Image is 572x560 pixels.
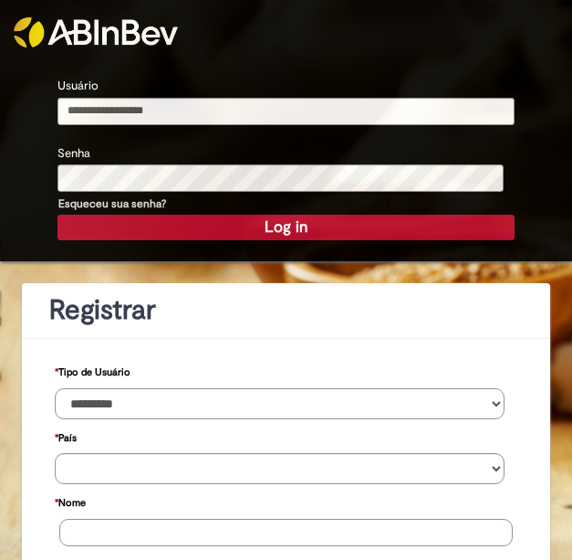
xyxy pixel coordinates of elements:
label: Usuário [57,78,99,95]
a: Esqueceu sua senha? [58,196,166,211]
label: Tipo de Usuário [55,357,130,384]
label: Nome [55,488,86,514]
img: ABInbev-white.png [14,17,178,48]
label: Senha [57,145,90,163]
button: Log in [57,215,515,240]
h1: Registrar [49,295,523,325]
label: País [55,423,77,449]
